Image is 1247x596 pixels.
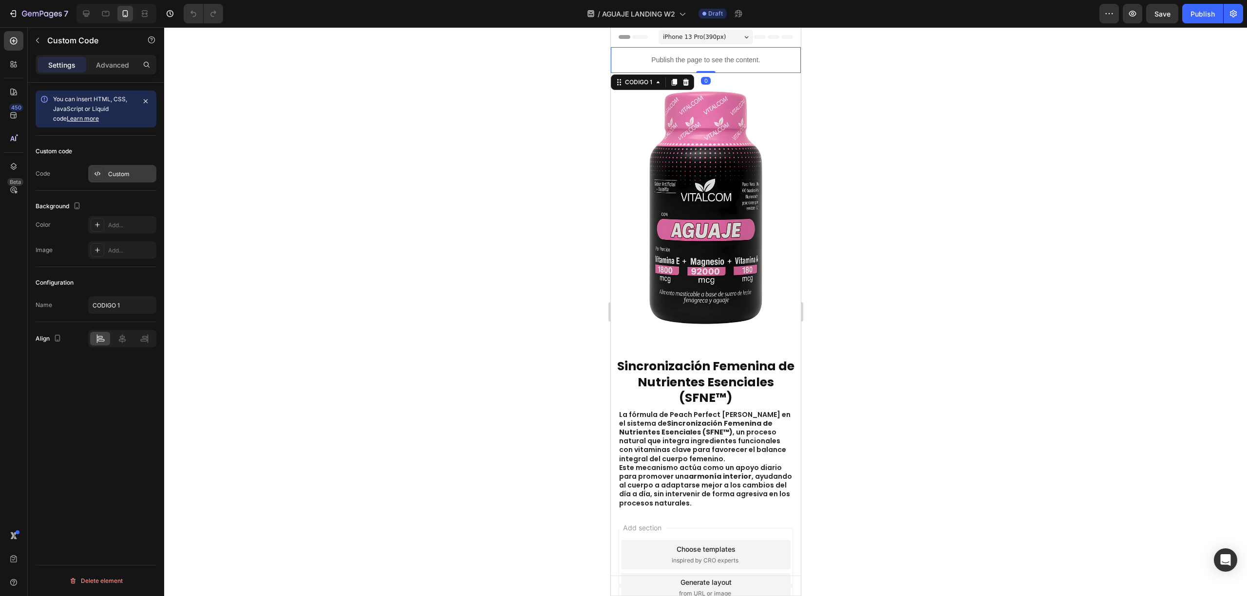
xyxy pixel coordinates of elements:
[184,4,223,23] div: Undo/Redo
[1182,4,1223,23] button: Publish
[64,8,68,19] p: 7
[4,4,73,23] button: 7
[1154,10,1171,18] span: Save
[47,35,130,46] p: Custom Code
[108,246,154,255] div: Add...
[36,332,63,345] div: Align
[7,178,23,186] div: Beta
[36,147,72,156] div: Custom code
[53,95,127,122] span: You can insert HTML, CSS, JavaScript or Liquid code
[9,104,23,111] div: 450
[1214,548,1237,572] div: Open Intercom Messenger
[36,220,51,229] div: Color
[36,301,52,309] div: Name
[708,9,723,18] span: Draft
[69,575,123,587] div: Delete element
[36,573,156,589] button: Delete element
[36,278,74,287] div: Configuration
[598,9,600,19] span: /
[67,115,99,122] a: Learn more
[36,169,50,178] div: Code
[108,221,154,230] div: Add...
[96,60,129,70] p: Advanced
[36,246,53,254] div: Image
[108,170,154,179] div: Custom
[36,200,83,213] div: Background
[611,27,801,596] iframe: Design area
[602,9,675,19] span: AGUAJE LANDING W2
[1146,4,1178,23] button: Save
[1190,9,1215,19] div: Publish
[48,60,76,70] p: Settings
